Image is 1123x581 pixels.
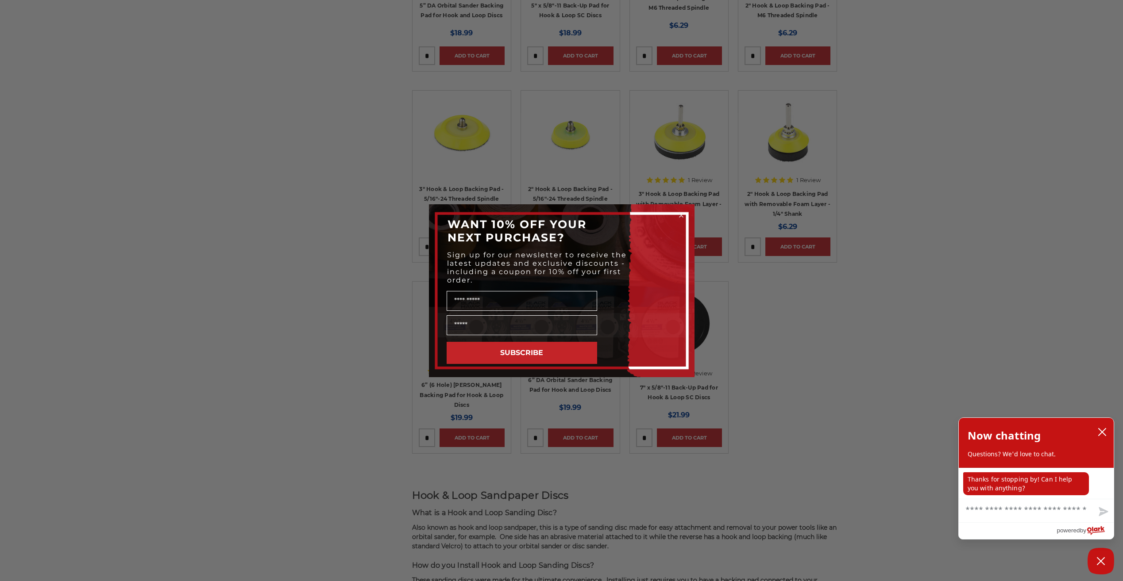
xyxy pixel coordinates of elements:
[963,472,1089,495] p: Thanks for stopping by! Can I help you with anything?
[959,468,1114,499] div: chat
[447,342,597,364] button: SUBSCRIBE
[968,450,1105,459] p: Questions? We'd love to chat.
[1057,525,1080,536] span: powered
[968,427,1041,444] h2: Now chatting
[448,218,587,244] span: WANT 10% OFF YOUR NEXT PURCHASE?
[1057,523,1114,539] a: Powered by Olark
[1095,425,1109,439] button: close chatbox
[677,211,686,220] button: Close dialog
[1092,502,1114,522] button: Send message
[447,251,627,284] span: Sign up for our newsletter to receive the latest updates and exclusive discounts - including a co...
[958,417,1114,539] div: olark chatbox
[1080,525,1086,536] span: by
[1088,548,1114,574] button: Close Chatbox
[447,315,597,335] input: Email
